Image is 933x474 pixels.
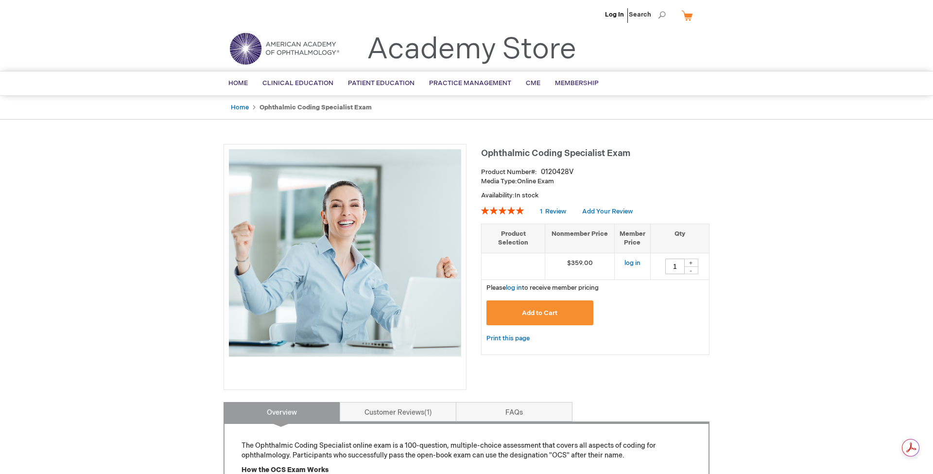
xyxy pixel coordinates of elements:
div: 100% [481,207,524,214]
p: Availability: [481,191,709,200]
a: FAQs [456,402,572,421]
p: The Ophthalmic Coding Specialist online exam is a 100-question, multiple-choice assessment that c... [242,441,691,460]
strong: Media Type: [481,177,517,185]
a: Log In [605,11,624,18]
img: Ophthalmic Coding Specialist Exam [229,149,461,382]
a: log in [624,259,640,267]
span: Review [545,208,566,215]
span: In stock [515,192,538,199]
strong: How the OCS Exam Works [242,466,328,474]
strong: Ophthalmic Coding Specialist Exam [259,104,372,111]
a: 1 Review [540,208,568,215]
button: Add to Cart [486,300,593,325]
a: Print this page [486,333,530,345]
strong: Product Number [481,168,537,176]
input: Qty [665,259,685,274]
span: Please to receive member pricing [486,284,599,292]
p: Online Exam [481,177,709,186]
div: 0120428V [541,167,573,177]
span: Practice Management [429,79,511,87]
th: Qty [650,224,709,253]
a: Customer Reviews1 [340,402,456,421]
span: Add to Cart [522,309,557,317]
div: + [684,259,698,267]
th: Product Selection [482,224,545,253]
span: Search [629,5,666,24]
span: Clinical Education [262,79,333,87]
div: - [684,266,698,274]
span: Patient Education [348,79,415,87]
a: Academy Store [367,32,576,67]
span: Home [228,79,248,87]
a: log in [506,284,522,292]
span: Membership [555,79,599,87]
span: 1 [540,208,542,215]
span: CME [526,79,540,87]
a: Add Your Review [582,208,633,215]
th: Nonmember Price [545,224,615,253]
span: 1 [424,408,432,417]
a: Overview [224,402,340,421]
span: Ophthalmic Coding Specialist Exam [481,148,630,158]
th: Member Price [614,224,650,253]
td: $359.00 [545,253,615,280]
a: Home [231,104,249,111]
